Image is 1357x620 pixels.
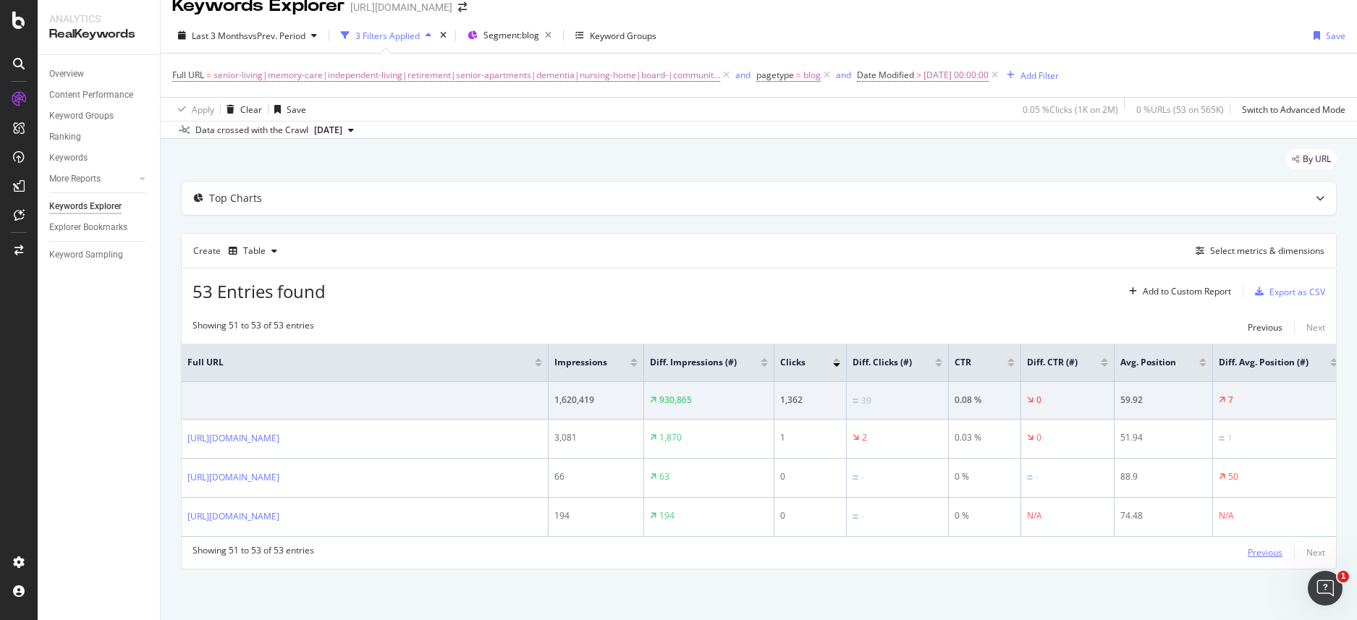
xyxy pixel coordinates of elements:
button: Segment:blog [462,24,557,47]
a: Keyword Groups [49,109,150,124]
div: Previous [1248,546,1282,559]
button: Export as CSV [1249,280,1325,303]
img: Equal [1027,475,1033,480]
div: legacy label [1286,149,1337,169]
div: times [437,28,449,43]
button: Previous [1248,319,1282,336]
div: Table [243,247,266,255]
button: Previous [1248,544,1282,561]
div: N/A [1027,509,1042,522]
iframe: Intercom live chat [1308,571,1343,606]
div: 1,362 [780,394,840,407]
button: and [836,68,851,82]
span: 53 Entries found [193,279,326,303]
span: = [206,69,211,81]
button: Keyword Groups [570,24,662,47]
div: 1 [1227,432,1233,445]
div: - [1036,471,1039,484]
div: 0 [780,470,840,483]
span: 2025 Aug. 1st [314,124,342,137]
a: [URL][DOMAIN_NAME] [187,431,279,446]
div: arrow-right-arrow-left [458,2,467,12]
a: Keywords [49,150,150,166]
div: 63 [659,470,669,483]
button: Table [223,239,283,263]
div: 3,081 [554,431,638,444]
button: Last 3 MonthsvsPrev. Period [172,24,323,47]
a: Ranking [49,129,150,145]
span: Avg. Position [1120,356,1178,369]
div: 194 [554,509,638,522]
div: 0.08 % [955,394,1015,407]
div: Switch to Advanced Mode [1242,103,1345,116]
a: [URL][DOMAIN_NAME] [187,509,279,524]
div: Save [1326,30,1345,42]
div: 74.48 [1120,509,1206,522]
span: Full URL [172,69,204,81]
span: By URL [1303,155,1331,164]
div: 3 Filters Applied [355,30,420,42]
div: 0 [1036,394,1041,407]
div: Keyword Groups [49,109,114,124]
div: 0 [1036,431,1041,444]
div: Keyword Groups [590,30,656,42]
div: Explorer Bookmarks [49,220,127,235]
div: 0 % URLs ( 53 on 565K ) [1136,103,1224,116]
div: Showing 51 to 53 of 53 entries [193,544,314,561]
div: Previous [1248,321,1282,334]
div: 0.05 % Clicks ( 1K on 2M ) [1023,103,1118,116]
div: N/A [1219,509,1234,522]
div: RealKeywords [49,26,148,43]
div: 51.94 [1120,431,1206,444]
div: - [861,471,864,484]
span: = [796,69,801,81]
img: Equal [853,514,858,519]
div: 59.92 [1120,394,1206,407]
div: 0 [780,509,840,522]
span: Full URL [187,356,513,369]
div: Next [1306,546,1325,559]
button: 3 Filters Applied [335,24,437,47]
span: pagetype [756,69,794,81]
div: Save [287,103,306,116]
span: Diff. Avg. Position (#) [1219,356,1309,369]
button: and [735,68,751,82]
div: 2 [862,431,867,444]
a: More Reports [49,171,135,187]
span: > [916,69,921,81]
div: Add to Custom Report [1143,287,1231,296]
div: Top Charts [209,191,262,205]
div: 0.03 % [955,431,1015,444]
span: blog [803,65,821,85]
button: Save [269,98,306,121]
span: Diff. CTR (#) [1027,356,1079,369]
div: 7 [1228,394,1233,407]
div: Showing 51 to 53 of 53 entries [193,319,314,336]
a: Content Performance [49,88,150,103]
img: Equal [1219,436,1225,441]
span: 1 [1337,571,1349,582]
div: Data crossed with the Crawl [195,124,308,137]
div: Keywords Explorer [49,199,122,214]
span: Diff. Impressions (#) [650,356,739,369]
div: 0 % [955,470,1015,483]
span: Segment: blog [483,29,539,41]
img: Equal [853,399,858,403]
div: Export as CSV [1269,286,1325,298]
a: Keywords Explorer [49,199,150,214]
div: 39 [861,394,871,407]
img: Equal [853,475,858,480]
div: 194 [659,509,675,522]
span: CTR [955,356,986,369]
button: Switch to Advanced Mode [1236,98,1345,121]
div: Keywords [49,150,88,166]
div: and [836,69,851,81]
a: [URL][DOMAIN_NAME] [187,470,279,485]
span: [DATE] 00:00:00 [923,65,989,85]
div: 66 [554,470,638,483]
div: 1,620,419 [554,394,638,407]
span: Last 3 Months [192,30,248,42]
div: Keyword Sampling [49,247,123,263]
button: Next [1306,544,1325,561]
span: senior-living|memory-care|independent-living|retirement|senior-apartments|dementia|nursing-home|b... [214,65,720,85]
